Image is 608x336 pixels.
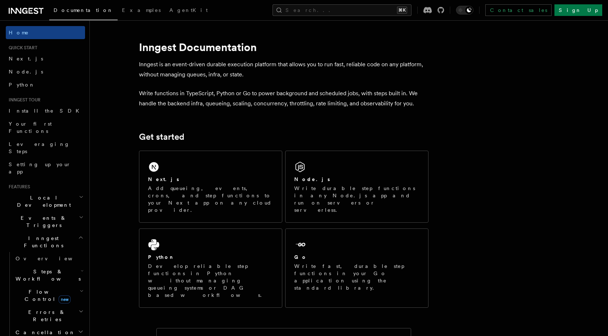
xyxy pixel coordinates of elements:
a: Overview [13,252,85,265]
a: Your first Functions [6,117,85,138]
a: Python [6,78,85,91]
p: Add queueing, events, crons, and step functions to your Next app on any cloud provider. [148,185,273,214]
span: Errors & Retries [13,308,79,323]
button: Search...⌘K [273,4,411,16]
a: Setting up your app [6,158,85,178]
span: Install the SDK [9,108,84,114]
p: Write fast, durable step functions in your Go application using the standard library. [294,262,419,291]
button: Flow Controlnew [13,285,85,306]
p: Write functions in TypeScript, Python or Go to power background and scheduled jobs, with steps bu... [139,88,428,109]
span: new [59,295,71,303]
h2: Node.js [294,176,330,183]
a: Contact sales [485,4,552,16]
p: Develop reliable step functions in Python without managing queueing systems or DAG based workflows. [148,262,273,299]
a: Next.js [6,52,85,65]
button: Events & Triggers [6,211,85,232]
a: GoWrite fast, durable step functions in your Go application using the standard library. [285,228,428,308]
a: Leveraging Steps [6,138,85,158]
a: PythonDevelop reliable step functions in Python without managing queueing systems or DAG based wo... [139,228,282,308]
span: Overview [16,256,90,261]
span: Features [6,184,30,190]
a: Documentation [49,2,118,20]
a: Sign Up [554,4,602,16]
a: Examples [118,2,165,20]
h2: Next.js [148,176,179,183]
span: Local Development [6,194,79,209]
span: Inngest tour [6,97,41,103]
span: Leveraging Steps [9,141,70,154]
span: Examples [122,7,161,13]
h2: Python [148,253,175,261]
a: Node.js [6,65,85,78]
span: Node.js [9,69,43,75]
a: Next.jsAdd queueing, events, crons, and step functions to your Next app on any cloud provider. [139,151,282,223]
span: Next.js [9,56,43,62]
span: Home [9,29,29,36]
span: Events & Triggers [6,214,79,229]
span: AgentKit [169,7,208,13]
span: Inngest Functions [6,235,78,249]
span: Documentation [54,7,113,13]
button: Local Development [6,191,85,211]
h2: Go [294,253,307,261]
a: AgentKit [165,2,212,20]
a: Home [6,26,85,39]
button: Toggle dark mode [456,6,473,14]
span: Cancellation [13,329,75,336]
button: Inngest Functions [6,232,85,252]
button: Errors & Retries [13,306,85,326]
p: Inngest is an event-driven durable execution platform that allows you to run fast, reliable code ... [139,59,428,80]
a: Get started [139,132,184,142]
span: Python [9,82,35,88]
span: Flow Control [13,288,80,303]
a: Node.jsWrite durable step functions in any Node.js app and run on servers or serverless. [285,151,428,223]
a: Install the SDK [6,104,85,117]
kbd: ⌘K [397,7,407,14]
button: Steps & Workflows [13,265,85,285]
span: Your first Functions [9,121,52,134]
span: Quick start [6,45,37,51]
p: Write durable step functions in any Node.js app and run on servers or serverless. [294,185,419,214]
span: Steps & Workflows [13,268,81,282]
span: Setting up your app [9,161,71,175]
h1: Inngest Documentation [139,41,428,54]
